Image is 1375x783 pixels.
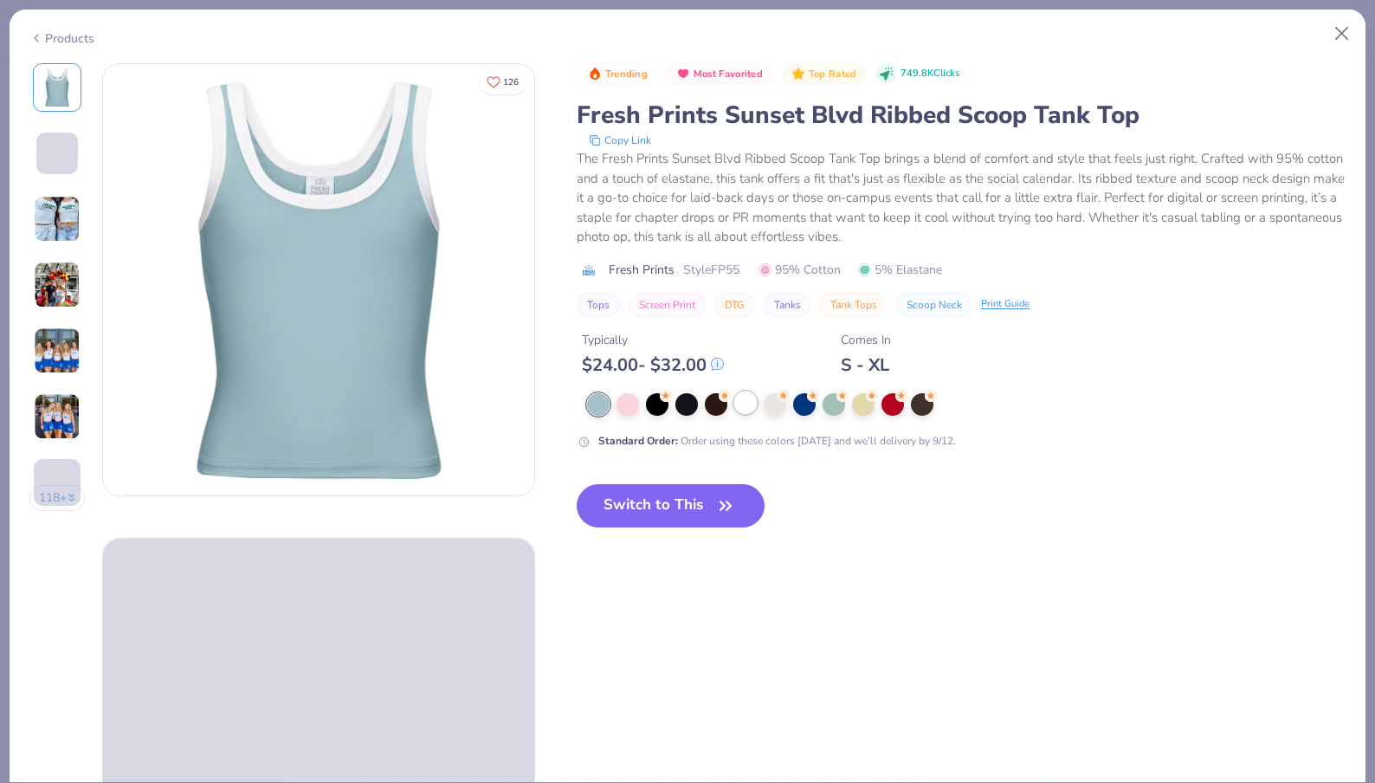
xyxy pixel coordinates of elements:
[598,434,678,448] strong: Standard Order :
[841,354,891,376] div: S - XL
[764,293,811,317] button: Tanks
[714,293,755,317] button: DTG
[694,69,763,79] span: Most Favorited
[103,64,534,495] img: Front
[841,331,891,349] div: Comes In
[34,262,81,308] img: User generated content
[896,293,972,317] button: Scoop Neck
[858,261,942,279] span: 5% Elastane
[29,485,86,511] button: 118+
[605,69,648,79] span: Trending
[503,78,519,87] span: 126
[479,69,526,94] button: Like
[676,67,690,81] img: Most Favorited sort
[577,293,620,317] button: Tops
[782,63,865,86] button: Badge Button
[667,63,771,86] button: Badge Button
[34,393,81,440] img: User generated content
[820,293,888,317] button: Tank Tops
[629,293,706,317] button: Screen Print
[36,67,78,108] img: Front
[578,63,656,86] button: Badge Button
[1326,17,1359,50] button: Close
[809,69,857,79] span: Top Rated
[582,354,724,376] div: $ 24.00 - $ 32.00
[34,327,81,374] img: User generated content
[588,67,602,81] img: Trending sort
[577,484,765,527] button: Switch to This
[34,196,81,243] img: User generated content
[791,67,805,81] img: Top Rated sort
[981,297,1030,312] div: Print Guide
[598,433,956,449] div: Order using these colors [DATE] and we’ll delivery by 9/12.
[577,263,600,277] img: brand logo
[29,29,94,48] div: Products
[34,506,36,553] img: User generated content
[584,132,656,149] button: copy to clipboard
[609,261,675,279] span: Fresh Prints
[577,149,1346,247] div: The Fresh Prints Sunset Blvd Ribbed Scoop Tank Top brings a blend of comfort and style that feels...
[683,261,739,279] span: Style FP55
[759,261,841,279] span: 95% Cotton
[901,67,959,81] span: 749.8K Clicks
[582,331,724,349] div: Typically
[577,99,1346,132] div: Fresh Prints Sunset Blvd Ribbed Scoop Tank Top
